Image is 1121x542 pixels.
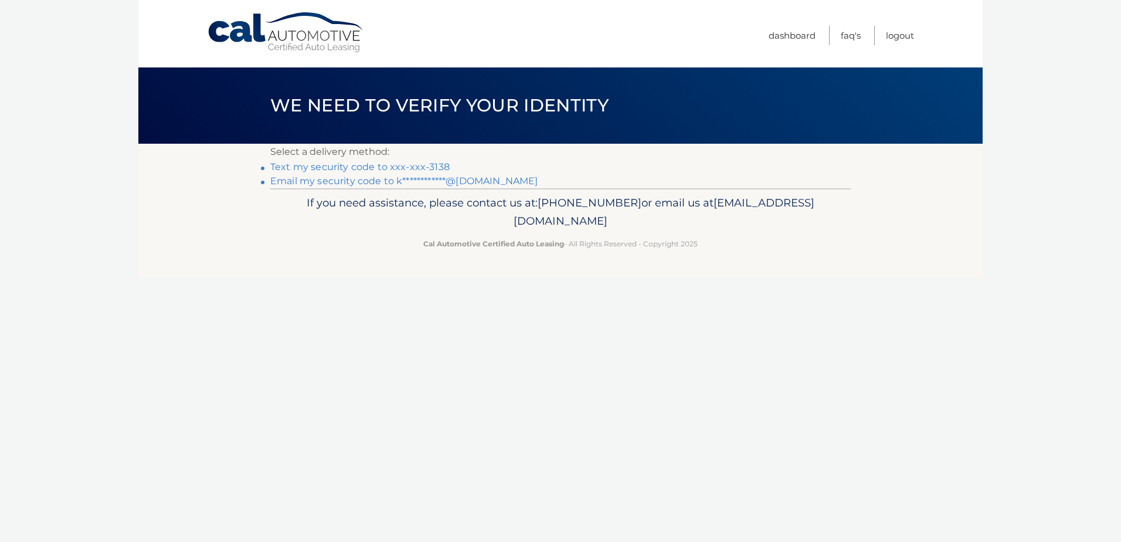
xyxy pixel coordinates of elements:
a: Logout [886,26,914,45]
span: [PHONE_NUMBER] [538,196,641,209]
span: We need to verify your identity [270,94,609,116]
p: - All Rights Reserved - Copyright 2025 [278,238,843,250]
a: Text my security code to xxx-xxx-3138 [270,161,450,172]
a: FAQ's [841,26,861,45]
a: Cal Automotive [207,12,365,53]
a: Dashboard [769,26,816,45]
strong: Cal Automotive Certified Auto Leasing [423,239,564,248]
p: If you need assistance, please contact us at: or email us at [278,194,843,231]
p: Select a delivery method: [270,144,851,160]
